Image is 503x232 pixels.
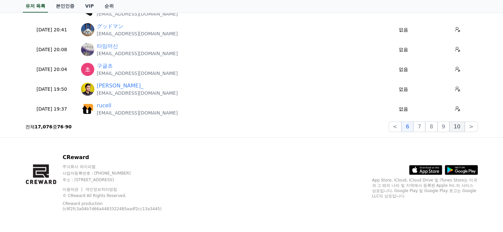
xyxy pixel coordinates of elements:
[81,23,94,36] img: https://cdn.creward.net/profile/user/YY09Sep 6, 2025151909_7999241a0637b4baa0a77b2abe0a841b61886a...
[57,124,63,129] strong: 76
[465,121,478,132] button: >
[372,178,478,199] p: App Store, iCloud, iCloud Drive 및 iTunes Store는 미국과 그 밖의 나라 및 지역에서 등록된 Apple Inc.의 서비스 상표입니다. Goo...
[28,46,76,53] p: [DATE] 20:08
[97,50,178,57] p: [EMAIL_ADDRESS][DOMAIN_NAME]
[63,201,168,212] p: CReward production (c9f2fc3a04b7d66a4483322485aadf2cc13a3445)
[63,193,179,198] p: © CReward All Rights Reserved.
[85,185,127,202] a: Settings
[97,62,113,70] a: 구글초
[372,26,435,33] p: 없음
[65,124,71,129] strong: 90
[85,187,117,192] a: 개인정보처리방침
[28,86,76,93] p: [DATE] 19:50
[81,83,94,96] img: https://lh3.googleusercontent.com/a/ACg8ocJrDYAqfze3KqeBhCN8scBcvJLTwwZRgNkXSrmW1xseYyScd_J0=s96-c
[81,102,94,116] img: https://cdn.creward.net/profile/user/YY09Sep 8, 2025033514_89d2baf2a07baa5bbc2fd78d0ec2baa2c3ca9d...
[97,11,178,17] p: [EMAIL_ADDRESS][DOMAIN_NAME]
[413,121,425,132] button: 7
[63,164,179,169] p: 주식회사 와이피랩
[17,195,28,200] span: Home
[28,66,76,73] p: [DATE] 20:04
[63,171,179,176] p: 사업자등록번호 : [PHONE_NUMBER]
[97,102,111,110] a: rucell
[97,30,178,37] p: [EMAIL_ADDRESS][DOMAIN_NAME]
[25,123,72,130] p: 전체 중 -
[35,124,53,129] strong: 17,076
[372,106,435,113] p: 없음
[97,70,178,77] p: [EMAIL_ADDRESS][DOMAIN_NAME]
[63,187,83,192] a: 이용약관
[81,63,94,76] img: https://lh3.googleusercontent.com/a/ACg8ocLNkIb1_Tffdr6AXNyqRAtcDEs_7yqLgTVW8gEA2IMQocfp9Q=s96-c
[63,177,179,182] p: 주소 : [STREET_ADDRESS]
[425,121,437,132] button: 8
[2,185,44,202] a: Home
[372,46,435,53] p: 없음
[28,26,76,33] p: [DATE] 20:41
[389,121,401,132] button: <
[372,86,435,93] p: 없음
[97,82,144,90] a: [PERSON_NAME]_
[98,195,114,200] span: Settings
[28,106,76,113] p: [DATE] 19:37
[449,121,465,132] button: 10
[97,22,123,30] a: グッドマン
[372,66,435,73] p: 없음
[81,43,94,56] img: https://lh3.googleusercontent.com/a/ACg8ocIJbifpZ6U86_lNaMW0ptoRZLloPApfcrAEDuvLs9FAhO8cMyZ1=s96-c
[97,90,178,96] p: [EMAIL_ADDRESS][DOMAIN_NAME]
[401,121,413,132] button: 6
[55,195,74,201] span: Messages
[97,42,118,50] a: 타임머신
[97,110,178,116] p: [EMAIL_ADDRESS][DOMAIN_NAME]
[63,153,179,161] p: CReward
[438,121,449,132] button: 9
[44,185,85,202] a: Messages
